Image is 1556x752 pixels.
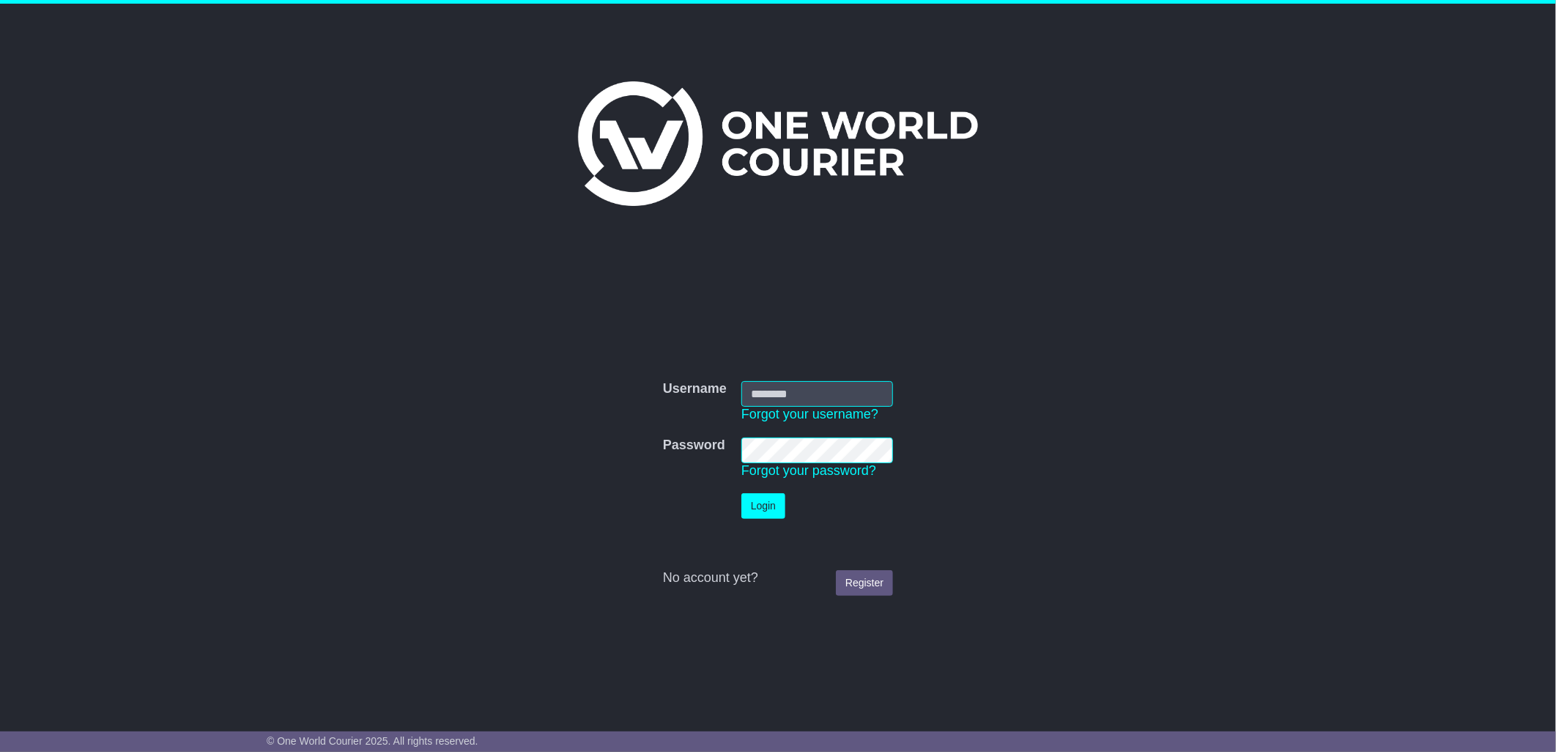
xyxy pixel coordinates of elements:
[741,407,878,421] a: Forgot your username?
[578,81,978,206] img: One World
[741,493,785,519] button: Login
[663,438,725,454] label: Password
[741,463,876,478] a: Forgot your password?
[267,735,478,747] span: © One World Courier 2025. All rights reserved.
[663,570,893,586] div: No account yet?
[836,570,893,596] a: Register
[663,381,727,397] label: Username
